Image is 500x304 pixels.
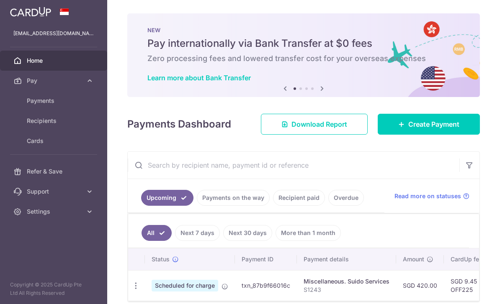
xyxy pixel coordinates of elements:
[27,167,82,176] span: Refer & Save
[408,119,459,129] span: Create Payment
[276,225,341,241] a: More than 1 month
[304,286,389,294] p: S1243
[328,190,364,206] a: Overdue
[27,137,82,145] span: Cards
[128,152,459,179] input: Search by recipient name, payment id or reference
[142,225,172,241] a: All
[403,255,424,263] span: Amount
[27,56,82,65] span: Home
[147,27,460,33] p: NEW
[27,187,82,196] span: Support
[127,13,480,97] img: Bank transfer banner
[378,114,480,135] a: Create Payment
[235,248,297,270] th: Payment ID
[13,29,94,38] p: [EMAIL_ADDRESS][DOMAIN_NAME]
[197,190,270,206] a: Payments on the way
[152,255,170,263] span: Status
[235,270,297,301] td: txn_87b9f66016c
[27,207,82,216] span: Settings
[451,255,482,263] span: CardUp fee
[147,37,460,50] h5: Pay internationally via Bank Transfer at $0 fees
[304,277,389,286] div: Miscellaneous. Suido Services
[27,77,82,85] span: Pay
[394,192,461,200] span: Read more on statuses
[444,270,498,301] td: SGD 9.45 OFF225
[175,225,220,241] a: Next 7 days
[147,74,251,82] a: Learn more about Bank Transfer
[141,190,193,206] a: Upcoming
[27,117,82,125] span: Recipients
[10,7,51,17] img: CardUp
[147,54,460,64] h6: Zero processing fees and lowered transfer cost for your overseas expenses
[127,117,231,132] h4: Payments Dashboard
[261,114,368,135] a: Download Report
[297,248,396,270] th: Payment details
[273,190,325,206] a: Recipient paid
[396,270,444,301] td: SGD 420.00
[394,192,469,200] a: Read more on statuses
[152,280,218,291] span: Scheduled for charge
[223,225,272,241] a: Next 30 days
[291,119,347,129] span: Download Report
[27,97,82,105] span: Payments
